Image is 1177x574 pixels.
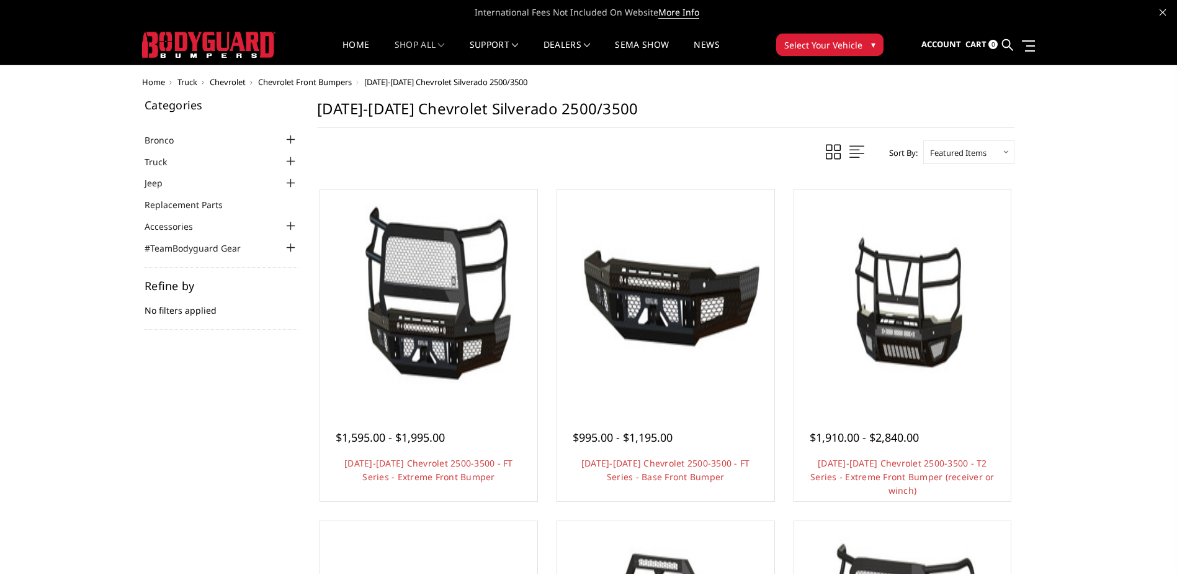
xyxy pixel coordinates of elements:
a: Chevrolet Front Bumpers [258,76,352,88]
img: BODYGUARD BUMPERS [142,32,275,58]
a: Replacement Parts [145,198,238,211]
a: Truck [145,155,182,168]
a: Dealers [544,40,591,65]
a: 2024-2025 Chevrolet 2500-3500 - T2 Series - Extreme Front Bumper (receiver or winch) 2024-2025 Ch... [797,193,1008,404]
a: Cart 0 [965,28,998,61]
a: Home [142,76,165,88]
a: Account [921,28,961,61]
a: #TeamBodyguard Gear [145,242,256,255]
button: Select Your Vehicle [776,34,884,56]
span: Cart [965,39,987,50]
a: shop all [395,40,445,65]
span: $995.00 - $1,195.00 [573,430,673,445]
a: News [694,40,719,65]
span: $1,910.00 - $2,840.00 [810,430,919,445]
a: Truck [177,76,197,88]
label: Sort By: [882,143,918,162]
a: SEMA Show [615,40,669,65]
h5: Refine by [145,280,298,291]
a: More Info [658,6,699,19]
a: [DATE]-[DATE] Chevrolet 2500-3500 - FT Series - Base Front Bumper [581,457,750,483]
a: Accessories [145,220,208,233]
h1: [DATE]-[DATE] Chevrolet Silverado 2500/3500 [317,99,1014,128]
a: [DATE]-[DATE] Chevrolet 2500-3500 - FT Series - Extreme Front Bumper [344,457,513,483]
a: Jeep [145,176,178,189]
a: 2024-2025 Chevrolet 2500-3500 - FT Series - Base Front Bumper 2024-2025 Chevrolet 2500-3500 - FT ... [560,193,771,404]
span: ▾ [871,38,875,51]
h5: Categories [145,99,298,111]
span: Select Your Vehicle [784,39,862,52]
span: Account [921,39,961,50]
div: No filters applied [145,280,298,330]
a: Support [470,40,519,65]
a: 2024-2025 Chevrolet 2500-3500 - FT Series - Extreme Front Bumper 2024-2025 Chevrolet 2500-3500 - ... [323,193,534,404]
span: 0 [988,40,998,49]
a: Home [342,40,369,65]
a: Chevrolet [210,76,246,88]
a: [DATE]-[DATE] Chevrolet 2500-3500 - T2 Series - Extreme Front Bumper (receiver or winch) [810,457,995,496]
span: $1,595.00 - $1,995.00 [336,430,445,445]
span: [DATE]-[DATE] Chevrolet Silverado 2500/3500 [364,76,527,88]
a: Bronco [145,134,189,147]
